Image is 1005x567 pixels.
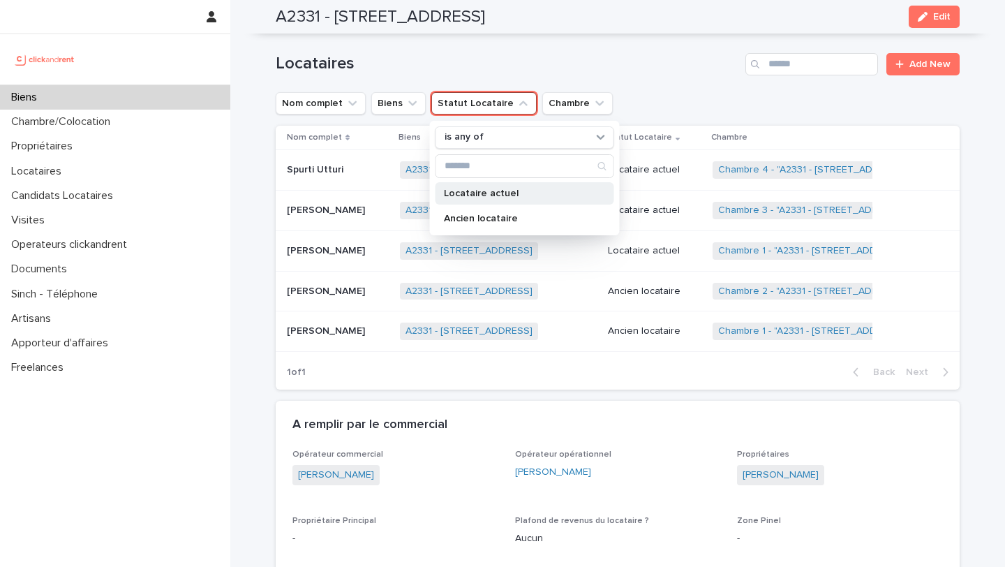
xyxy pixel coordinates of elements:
[6,140,84,153] p: Propriétaires
[608,205,701,216] p: Locataire actuel
[436,155,613,177] input: Search
[606,130,672,145] p: Statut Locataire
[6,214,56,227] p: Visites
[608,286,701,297] p: Ancien locataire
[11,45,79,73] img: UCB0brd3T0yccxBKYDjQ
[900,366,960,378] button: Next
[276,355,317,390] p: 1 of 1
[718,325,907,337] a: Chambre 1 - "A2331 - [STREET_ADDRESS]"
[6,361,75,374] p: Freelances
[405,245,533,257] a: A2331 - [STREET_ADDRESS]
[842,366,900,378] button: Back
[292,418,447,433] h2: A remplir par le commercial
[287,202,368,216] p: [PERSON_NAME]
[718,245,907,257] a: Chambre 1 - "A2331 - [STREET_ADDRESS]"
[608,245,701,257] p: Locataire actuel
[909,6,960,28] button: Edit
[6,288,109,301] p: Sinch - Téléphone
[718,164,910,176] a: Chambre 4 - "A2331 - [STREET_ADDRESS]"
[6,238,138,251] p: Operateurs clickandrent
[276,230,960,271] tr: [PERSON_NAME][PERSON_NAME] A2331 - [STREET_ADDRESS] Locataire actuelChambre 1 - "A2331 - [STREET_...
[276,150,960,191] tr: Spurti UtturiSpurti Utturi A2331 - [STREET_ADDRESS] Locataire actuelChambre 4 - "A2331 - [STREET_...
[718,205,909,216] a: Chambre 3 - "A2331 - [STREET_ADDRESS]"
[405,164,533,176] a: A2331 - [STREET_ADDRESS]
[6,91,48,104] p: Biens
[276,271,960,311] tr: [PERSON_NAME][PERSON_NAME] A2331 - [STREET_ADDRESS] Ancien locataireChambre 2 - "A2331 - [STREET_...
[608,164,701,176] p: Locataire actuel
[737,450,789,459] span: Propriétaires
[608,325,701,337] p: Ancien locataire
[371,92,426,115] button: Biens
[287,130,342,145] p: Nom complet
[6,189,124,202] p: Candidats Locataires
[287,161,346,176] p: Spurti Utturi
[6,115,121,128] p: Chambre/Colocation
[865,367,895,377] span: Back
[405,286,533,297] a: A2331 - [STREET_ADDRESS]
[909,59,951,69] span: Add New
[718,286,909,297] a: Chambre 2 - "A2331 - [STREET_ADDRESS]"
[6,165,73,178] p: Locataires
[906,367,937,377] span: Next
[542,92,613,115] button: Chambre
[276,7,485,27] h2: A2331 - [STREET_ADDRESS]
[6,337,119,350] p: Apporteur d'affaires
[431,92,537,115] button: Statut Locataire
[745,53,878,75] input: Search
[711,130,747,145] p: Chambre
[276,54,740,74] h1: Locataires
[933,12,951,22] span: Edit
[6,312,62,325] p: Artisans
[6,263,78,276] p: Documents
[444,189,592,198] p: Locataire actuel
[292,450,383,459] span: Opérateur commercial
[743,468,819,483] a: [PERSON_NAME]
[445,131,484,143] p: is any of
[287,323,368,337] p: [PERSON_NAME]
[444,214,592,223] p: Ancien locataire
[276,311,960,352] tr: [PERSON_NAME][PERSON_NAME] A2331 - [STREET_ADDRESS] Ancien locataireChambre 1 - "A2331 - [STREET_...
[399,130,421,145] p: Biens
[515,465,591,480] a: [PERSON_NAME]
[292,531,498,546] p: -
[405,205,533,216] a: A2331 - [STREET_ADDRESS]
[287,242,368,257] p: [PERSON_NAME]
[276,92,366,115] button: Nom complet
[287,283,368,297] p: [PERSON_NAME]
[515,517,649,525] span: Plafond de revenus du locataire ?
[515,531,721,546] p: Aucun
[515,450,611,459] span: Opérateur opérationnel
[737,517,781,525] span: Zone Pinel
[298,468,374,483] a: [PERSON_NAME]
[292,517,376,525] span: Propriétaire Principal
[737,531,943,546] p: -
[886,53,960,75] a: Add New
[276,191,960,231] tr: [PERSON_NAME][PERSON_NAME] A2331 - [STREET_ADDRESS] Locataire actuelChambre 3 - "A2331 - [STREET_...
[435,154,614,178] div: Search
[405,325,533,337] a: A2331 - [STREET_ADDRESS]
